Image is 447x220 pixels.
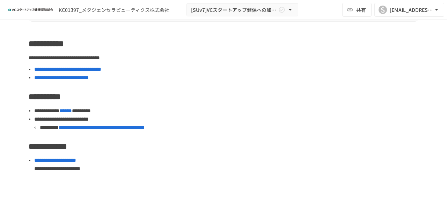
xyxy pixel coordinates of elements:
[374,3,444,17] button: S[EMAIL_ADDRESS][DOMAIN_NAME]
[59,6,169,14] div: KC01397_メタジェンセラピューティクス株式会社
[342,3,372,17] button: 共有
[390,6,433,14] div: [EMAIL_ADDRESS][DOMAIN_NAME]
[379,6,387,14] div: S
[186,3,298,17] button: [SUv7]VCスタートアップ健保への加入申請手続き
[8,4,53,15] img: ZDfHsVrhrXUoWEWGWYf8C4Fv4dEjYTEDCNvmL73B7ox
[191,6,277,14] span: [SUv7]VCスタートアップ健保への加入申請手続き
[356,6,366,14] span: 共有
